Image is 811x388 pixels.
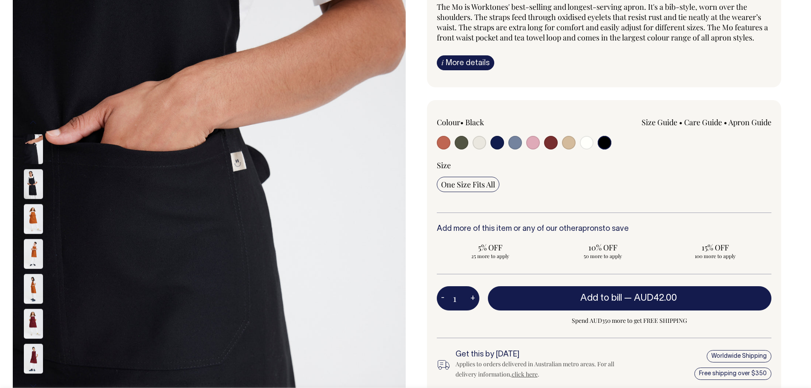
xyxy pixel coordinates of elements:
[456,359,620,379] div: Applies to orders delivered in Australian metro areas. For all delivery information, .
[549,240,656,262] input: 10% OFF 50 more to apply
[24,239,43,269] img: rust
[437,117,571,127] div: Colour
[437,240,544,262] input: 5% OFF 25 more to apply
[466,290,479,307] button: +
[24,274,43,304] img: rust
[666,242,765,253] span: 15% OFF
[642,117,677,127] a: Size Guide
[437,55,494,70] a: iMore details
[437,160,772,170] div: Size
[24,170,43,199] img: black
[684,117,722,127] a: Care Guide
[578,225,602,233] a: aprons
[662,240,769,262] input: 15% OFF 100 more to apply
[553,253,652,259] span: 50 more to apply
[666,253,765,259] span: 100 more to apply
[441,242,540,253] span: 5% OFF
[634,294,677,302] span: AUD42.00
[465,117,484,127] label: Black
[580,294,622,302] span: Add to bill
[24,204,43,234] img: rust
[460,117,464,127] span: •
[441,58,444,67] span: i
[437,2,768,43] span: The Mo is Worktones' best-selling and longest-serving apron. It's a bib-style, worn over the shou...
[437,177,499,192] input: One Size Fits All
[441,253,540,259] span: 25 more to apply
[724,117,727,127] span: •
[24,135,43,164] img: black
[437,290,449,307] button: -
[624,294,679,302] span: —
[512,370,538,378] a: click here
[437,225,772,233] h6: Add more of this item or any of our other to save
[728,117,771,127] a: Apron Guide
[553,242,652,253] span: 10% OFF
[488,286,772,310] button: Add to bill —AUD42.00
[456,351,620,359] h6: Get this by [DATE]
[488,316,772,326] span: Spend AUD350 more to get FREE SHIPPING
[441,179,495,190] span: One Size Fits All
[24,344,43,374] img: burgundy
[679,117,682,127] span: •
[27,113,40,132] button: Previous
[24,309,43,339] img: burgundy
